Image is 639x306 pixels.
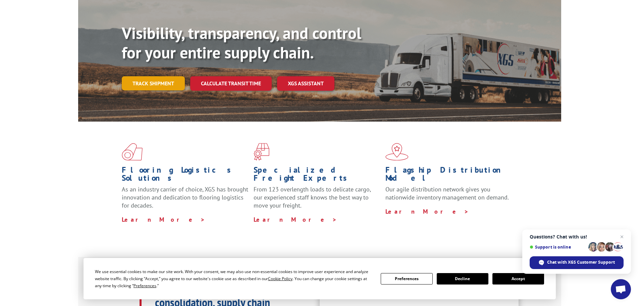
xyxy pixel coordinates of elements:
img: xgs-icon-flagship-distribution-model-red [385,143,409,161]
span: Preferences [134,283,156,289]
a: Learn More > [385,208,469,215]
button: Decline [437,273,488,285]
div: Cookie Consent Prompt [84,258,556,299]
button: Accept [492,273,544,285]
h1: Specialized Freight Experts [254,166,380,185]
button: Preferences [381,273,432,285]
span: Our agile distribution network gives you nationwide inventory management on demand. [385,185,509,201]
h1: Flagship Distribution Model [385,166,512,185]
div: Chat with XGS Customer Support [530,256,624,269]
a: Learn More > [122,216,205,223]
span: Chat with XGS Customer Support [547,259,615,265]
a: Track shipment [122,76,185,90]
div: Open chat [611,279,631,299]
span: Support is online [530,245,586,250]
span: Close chat [618,233,626,241]
span: Questions? Chat with us! [530,234,624,239]
a: Learn More > [254,216,337,223]
img: xgs-icon-focused-on-flooring-red [254,143,269,161]
h1: Flooring Logistics Solutions [122,166,249,185]
b: Visibility, transparency, and control for your entire supply chain. [122,23,361,63]
p: From 123 overlength loads to delicate cargo, our experienced staff knows the best way to move you... [254,185,380,215]
a: XGS ASSISTANT [277,76,334,91]
span: Cookie Policy [268,276,292,281]
img: xgs-icon-total-supply-chain-intelligence-red [122,143,143,161]
a: Calculate transit time [190,76,272,91]
div: We use essential cookies to make our site work. With your consent, we may also use non-essential ... [95,268,373,289]
span: As an industry carrier of choice, XGS has brought innovation and dedication to flooring logistics... [122,185,248,209]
